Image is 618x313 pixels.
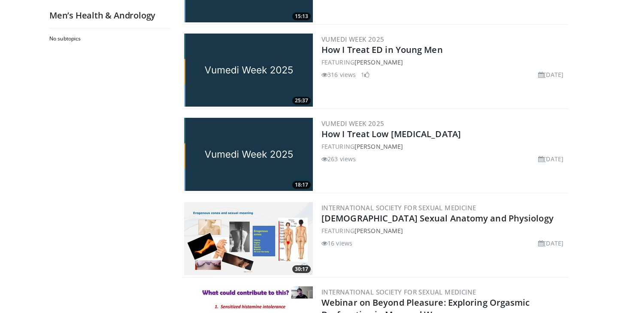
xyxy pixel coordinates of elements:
[321,128,461,140] a: How I Treat Low [MEDICAL_DATA]
[321,119,384,128] a: Vumedi Week 2025
[184,118,313,191] img: fb861dc5-4653-4aef-8f4c-1aa7e19c38c6.jpg.300x170_q85_crop-smart_upscale.jpg
[321,58,567,67] div: FEATURING
[184,118,313,191] a: 18:17
[321,212,554,224] a: [DEMOGRAPHIC_DATA] Sexual Anatomy and Physiology
[321,154,356,163] li: 263 views
[538,239,563,248] li: [DATE]
[321,203,476,212] a: International Society for Sexual Medicine
[184,34,313,107] a: 25:37
[184,202,313,275] a: 30:17
[321,44,443,55] a: How I Treat ED in Young Men
[354,142,403,150] a: [PERSON_NAME]
[321,226,567,235] div: FEATURING
[321,35,384,43] a: Vumedi Week 2025
[49,35,167,42] h2: No subtopics
[292,97,311,104] span: 25:37
[292,12,311,20] span: 15:13
[321,70,356,79] li: 316 views
[538,70,563,79] li: [DATE]
[321,142,567,151] div: FEATURING
[184,202,313,275] img: 5060e06b-12a3-4d16-a3eb-0fca2867665a.300x170_q85_crop-smart_upscale.jpg
[354,58,403,66] a: [PERSON_NAME]
[292,181,311,189] span: 18:17
[321,288,476,296] a: International Society for Sexual Medicine
[538,154,563,163] li: [DATE]
[321,239,352,248] li: 16 views
[354,227,403,235] a: [PERSON_NAME]
[184,34,313,107] img: b9b17f21-4846-4fd0-83a4-433307d5297a.jpg.300x170_q85_crop-smart_upscale.jpg
[49,10,170,21] h2: Men’s Health & Andrology
[292,265,311,273] span: 30:17
[361,70,370,79] li: 1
